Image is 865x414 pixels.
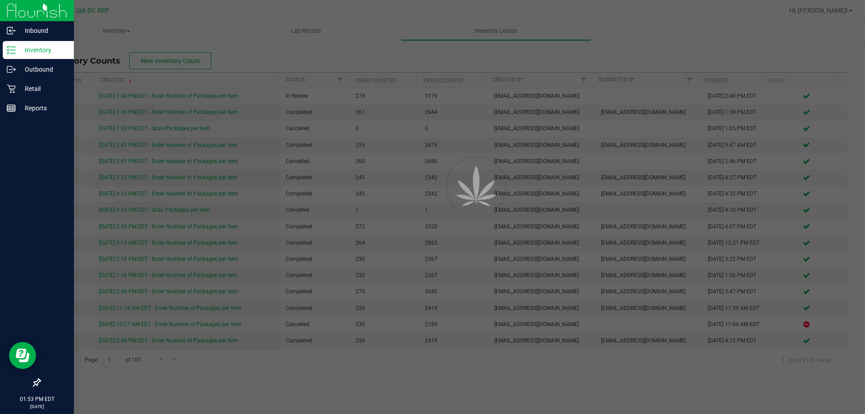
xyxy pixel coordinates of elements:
inline-svg: Retail [7,84,16,93]
p: 01:53 PM EDT [4,395,70,403]
p: Retail [16,83,70,94]
inline-svg: Reports [7,104,16,113]
p: Outbound [16,64,70,75]
p: [DATE] [4,403,70,410]
p: Reports [16,103,70,114]
iframe: Resource center [9,342,36,369]
inline-svg: Outbound [7,65,16,74]
p: Inventory [16,45,70,55]
p: Inbound [16,25,70,36]
inline-svg: Inventory [7,45,16,55]
inline-svg: Inbound [7,26,16,35]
